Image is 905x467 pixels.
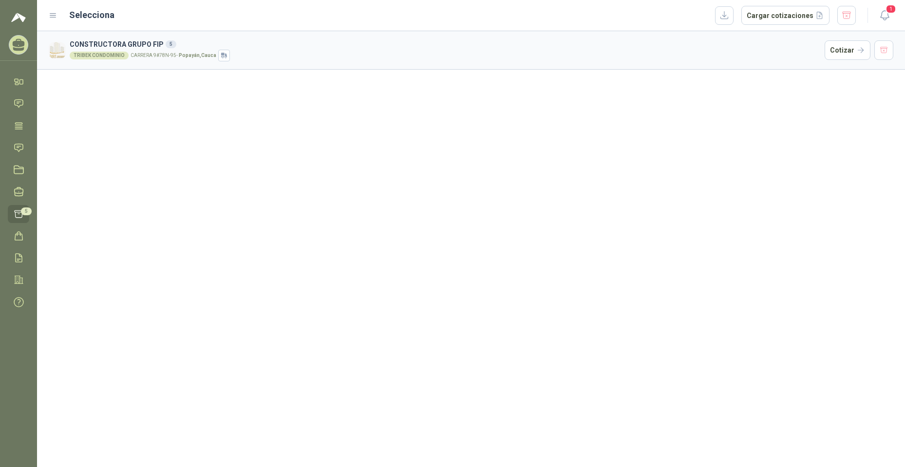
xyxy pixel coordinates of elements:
[70,52,129,59] div: TRIBEK CONDOMINIO
[825,40,870,60] button: Cotizar
[179,53,216,58] strong: Popayán , Cauca
[886,4,896,14] span: 1
[21,207,32,215] span: 5
[741,6,830,25] button: Cargar cotizaciones
[166,40,176,48] div: 5
[131,53,216,58] p: CARRERA 9#78N-95 -
[8,205,29,223] a: 5
[70,39,821,50] h3: CONSTRUCTORA GRUPO FIP
[69,8,114,22] h2: Selecciona
[11,12,26,23] img: Logo peakr
[876,7,893,24] button: 1
[49,42,66,59] img: Company Logo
